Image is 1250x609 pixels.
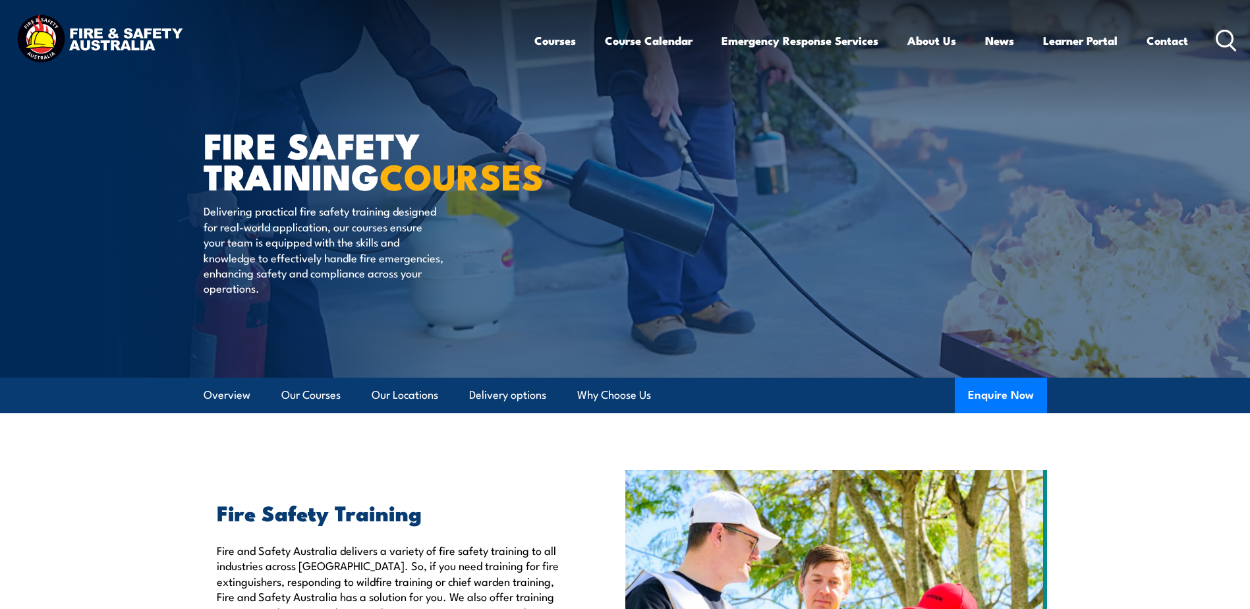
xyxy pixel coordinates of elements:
a: About Us [907,23,956,58]
a: Emergency Response Services [722,23,878,58]
a: Contact [1147,23,1188,58]
a: Overview [204,378,250,413]
a: Our Courses [281,378,341,413]
button: Enquire Now [955,378,1047,413]
h1: FIRE SAFETY TRAINING [204,129,529,190]
a: Our Locations [372,378,438,413]
p: Delivering practical fire safety training designed for real-world application, our courses ensure... [204,203,444,295]
a: Why Choose Us [577,378,651,413]
a: Courses [534,23,576,58]
a: News [985,23,1014,58]
strong: COURSES [380,148,544,202]
a: Delivery options [469,378,546,413]
a: Course Calendar [605,23,693,58]
a: Learner Portal [1043,23,1118,58]
h2: Fire Safety Training [217,503,565,521]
